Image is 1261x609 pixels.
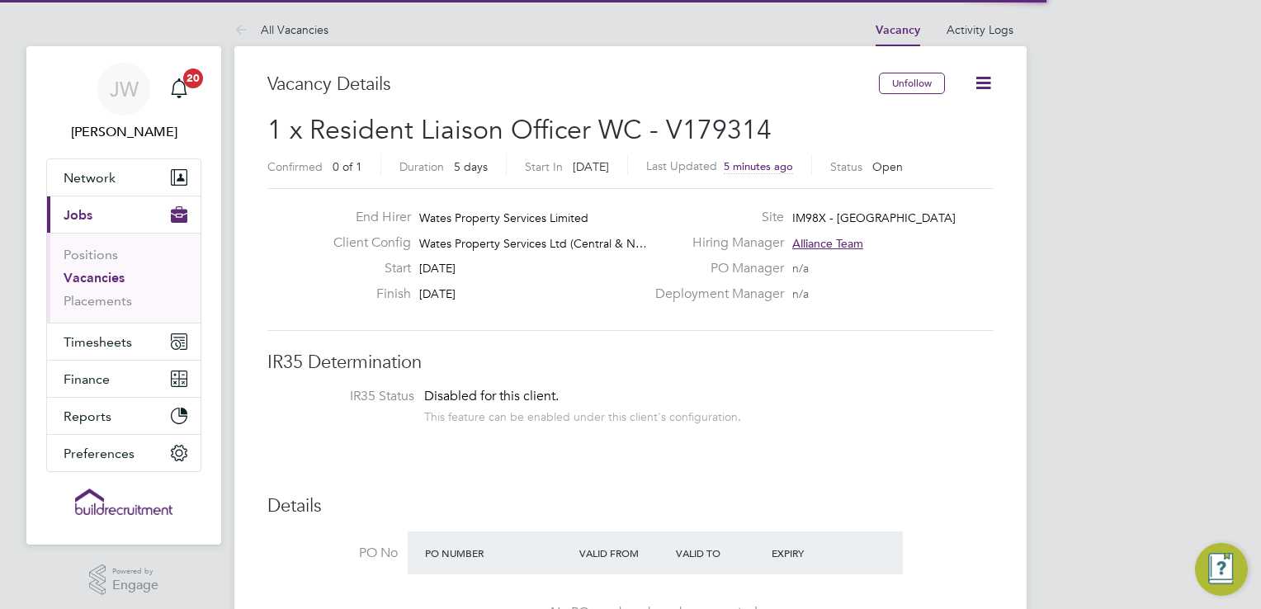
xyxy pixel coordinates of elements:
[1195,543,1248,596] button: Engage Resource Center
[872,159,903,174] span: Open
[47,323,201,360] button: Timesheets
[64,170,116,186] span: Network
[64,371,110,387] span: Finance
[419,261,456,276] span: [DATE]
[75,489,172,515] img: buildrec-logo-retina.png
[320,234,411,252] label: Client Config
[454,159,488,174] span: 5 days
[47,159,201,196] button: Network
[47,398,201,434] button: Reports
[333,159,362,174] span: 0 of 1
[879,73,945,94] button: Unfollow
[64,247,118,262] a: Positions
[64,408,111,424] span: Reports
[575,538,672,568] div: Valid From
[792,261,809,276] span: n/a
[320,286,411,303] label: Finish
[525,159,563,174] label: Start In
[64,334,132,350] span: Timesheets
[767,538,864,568] div: Expiry
[110,78,139,100] span: JW
[573,159,609,174] span: [DATE]
[792,286,809,301] span: n/a
[724,159,793,173] span: 5 minutes ago
[47,196,201,233] button: Jobs
[64,270,125,286] a: Vacancies
[47,361,201,397] button: Finance
[284,388,414,405] label: IR35 Status
[645,260,784,277] label: PO Manager
[419,236,647,251] span: Wates Property Services Ltd (Central & N…
[645,286,784,303] label: Deployment Manager
[267,494,994,518] h3: Details
[267,114,772,146] span: 1 x Resident Liaison Officer WC - V179314
[399,159,444,174] label: Duration
[792,236,863,251] span: Alliance Team
[64,207,92,223] span: Jobs
[421,538,575,568] div: PO Number
[46,489,201,515] a: Go to home page
[645,234,784,252] label: Hiring Manager
[64,446,135,461] span: Preferences
[46,122,201,142] span: Josh Wakefield
[26,46,221,545] nav: Main navigation
[234,22,328,37] a: All Vacancies
[947,22,1013,37] a: Activity Logs
[267,351,994,375] h3: IR35 Determination
[112,564,158,578] span: Powered by
[163,63,196,116] a: 20
[424,388,559,404] span: Disabled for this client.
[89,564,159,596] a: Powered byEngage
[64,293,132,309] a: Placements
[112,578,158,592] span: Engage
[46,63,201,142] a: JW[PERSON_NAME]
[672,538,768,568] div: Valid To
[183,68,203,88] span: 20
[424,405,741,424] div: This feature can be enabled under this client's configuration.
[792,210,956,225] span: IM98X - [GEOGRAPHIC_DATA]
[419,210,588,225] span: Wates Property Services Limited
[267,159,323,174] label: Confirmed
[320,209,411,226] label: End Hirer
[646,158,717,173] label: Last Updated
[267,545,398,562] label: PO No
[47,233,201,323] div: Jobs
[830,159,862,174] label: Status
[267,73,879,97] h3: Vacancy Details
[876,23,920,37] a: Vacancy
[419,286,456,301] span: [DATE]
[47,435,201,471] button: Preferences
[320,260,411,277] label: Start
[645,209,784,226] label: Site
